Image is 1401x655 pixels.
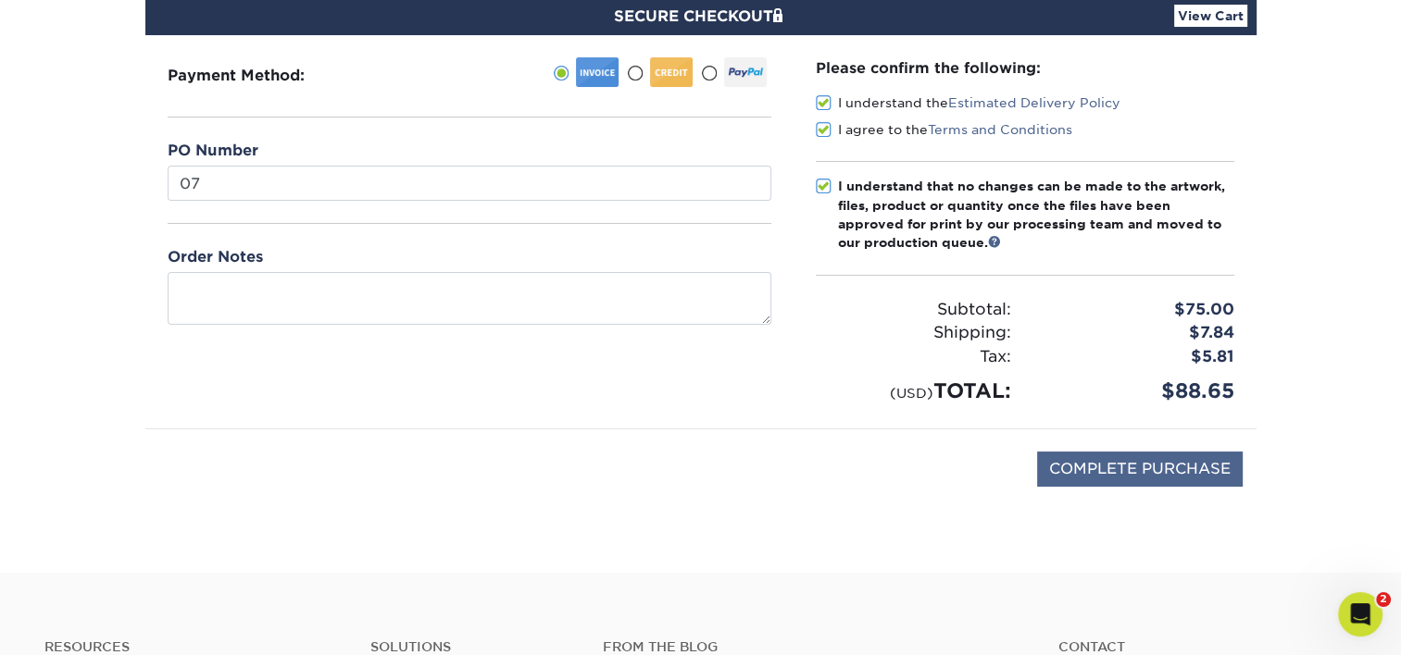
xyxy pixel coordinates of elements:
h3: Payment Method: [168,67,350,84]
div: TOTAL: [802,376,1025,406]
label: I understand the [816,93,1120,112]
input: COMPLETE PURCHASE [1037,451,1243,487]
span: SECURE CHECKOUT [614,7,788,25]
a: Estimated Delivery Policy [948,95,1120,110]
div: Subtotal: [802,298,1025,322]
div: Tax: [802,345,1025,369]
a: Contact [1058,639,1357,655]
span: 2 [1376,592,1391,607]
label: PO Number [168,140,258,162]
a: Terms and Conditions [928,122,1072,137]
div: I understand that no changes can be made to the artwork, files, product or quantity once the file... [838,177,1234,253]
div: Shipping: [802,321,1025,345]
h4: Solutions [370,639,575,655]
label: Order Notes [168,246,263,268]
small: (USD) [890,385,933,401]
label: I agree to the [816,120,1072,139]
a: View Cart [1174,5,1247,27]
h4: Resources [44,639,343,655]
div: Please confirm the following: [816,57,1234,79]
div: $7.84 [1025,321,1248,345]
iframe: Intercom live chat [1338,592,1382,636]
div: $88.65 [1025,376,1248,406]
h4: From the Blog [603,639,1008,655]
img: DigiCert Secured Site Seal [159,451,252,506]
div: $5.81 [1025,345,1248,369]
div: $75.00 [1025,298,1248,322]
